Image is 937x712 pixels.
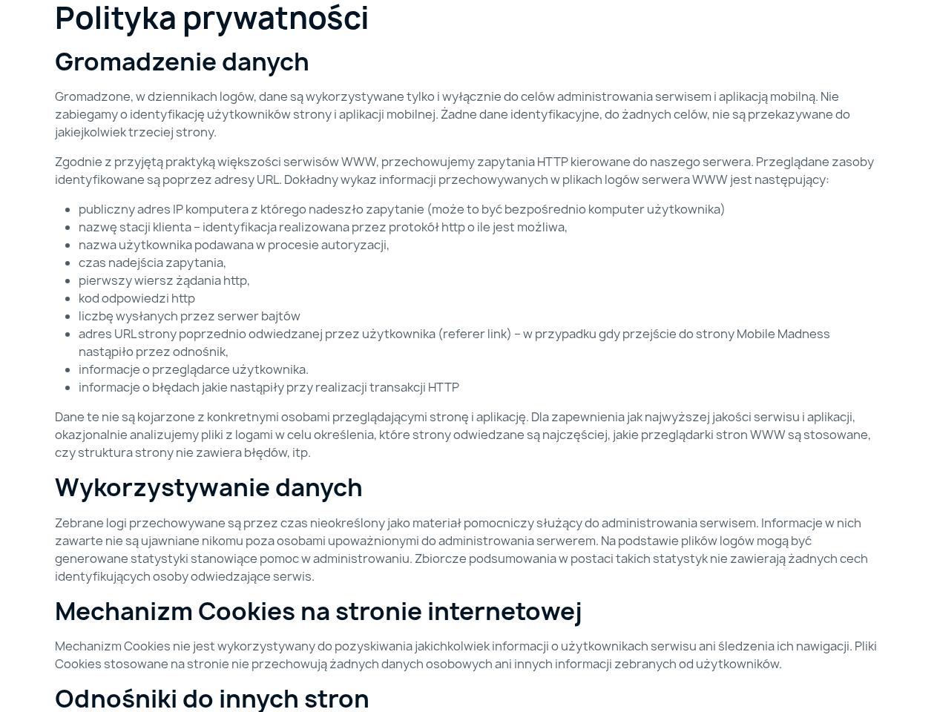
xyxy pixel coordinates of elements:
li: adres URL strony poprzednio odwiedzanej przez użytkownika (referer link) – w przypadku gdy przejś... [79,325,883,360]
li: kod odpowiedzi http [79,289,883,307]
p: Zgodnie z przyjętą praktyką większości serwisów WWW, przechowujemy zapytania HTTP kierowane do na... [55,153,883,188]
p: Dane te nie są kojarzone z konkretnymi osobami przeglądającymi stronę i aplikację. Dla zapewnieni... [55,408,883,461]
li: liczbę wysłanych przez serwer bajtów [79,307,883,325]
li: informacje o błędach jakie nastąpiły przy realizacji transakcji HTTP [79,378,883,396]
h2: Mechanizm Cookies na stronie internetowej [55,597,883,625]
h2: Wykorzystywanie danych [55,473,883,501]
h2: Gromadzenie danych [55,47,883,76]
p: Mechanizm Cookies nie jest wykorzystywany do pozyskiwania jakichkolwiek informacji o użytkownikac... [55,637,883,673]
p: Zebrane logi przechowywane są przez czas nieokreślony jako materiał pomocniczy służący do adminis... [55,514,883,585]
li: pierwszy wiersz żądania http, [79,271,883,289]
li: nazwa użytkownika podawana w procesie autoryzacji, [79,236,883,254]
li: informacje o przeglądarce użytkownika. [79,360,883,378]
p: Gromadzone, w dziennikach logów, dane są wykorzystywane tylko i wyłącznie do celów administrowani... [55,88,883,141]
li: czas nadejścia zapytania, [79,254,883,271]
li: nazwę stacji klienta – identyfikacja realizowana przez protokół http o ile jest możliwa, [79,218,883,236]
li: publiczny adres IP komputera z którego nadeszło zapytanie (może to być bezpośrednio komputer użyt... [79,200,883,218]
